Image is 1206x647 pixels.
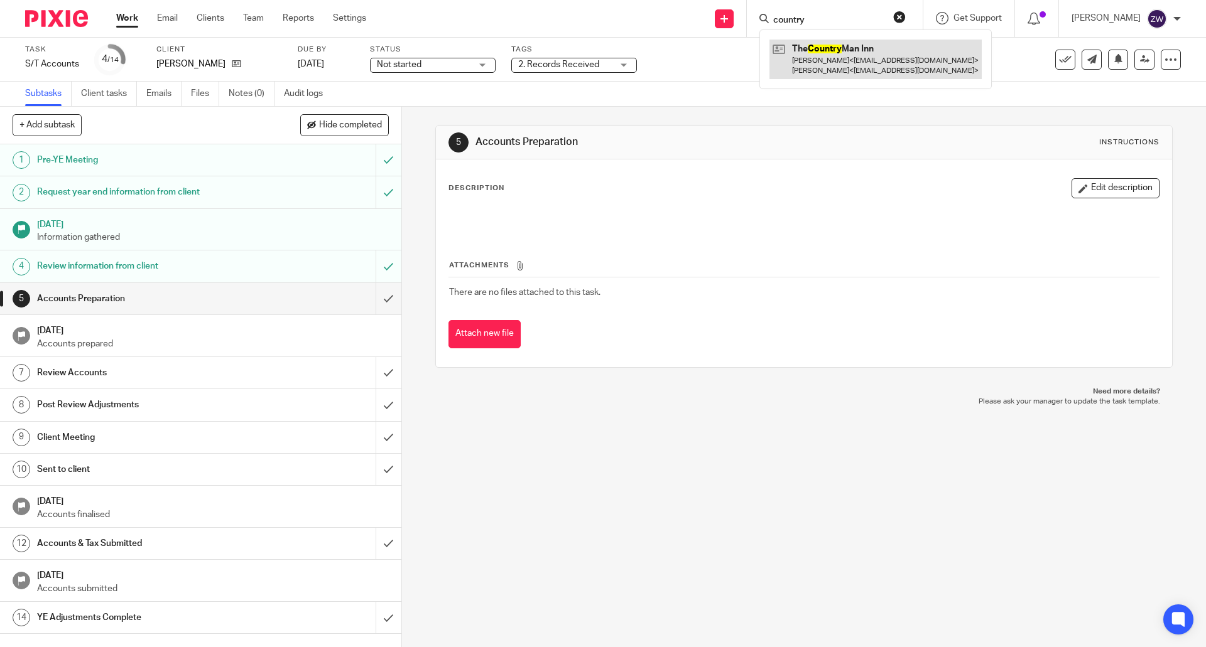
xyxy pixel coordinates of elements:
[449,262,509,269] span: Attachments
[298,45,354,55] label: Due by
[243,12,264,24] a: Team
[1072,12,1141,24] p: [PERSON_NAME]
[81,82,137,106] a: Client tasks
[191,82,219,106] a: Files
[197,12,224,24] a: Clients
[518,60,599,69] span: 2. Records Received
[953,14,1002,23] span: Get Support
[13,290,30,307] div: 5
[1147,9,1167,29] img: svg%3E
[772,15,885,26] input: Search
[37,338,389,350] p: Accounts prepared
[25,82,72,106] a: Subtasks
[116,12,138,24] a: Work
[370,45,496,55] label: Status
[449,288,600,297] span: There are no files attached to this task.
[37,534,254,553] h1: Accounts & Tax Submitted
[37,363,254,382] h1: Review Accounts
[448,132,469,152] div: 5
[146,82,182,106] a: Emails
[448,183,504,193] p: Description
[157,12,178,24] a: Email
[37,151,254,169] h1: Pre-YE Meeting
[319,120,382,131] span: Hide completed
[475,136,831,149] h1: Accounts Preparation
[13,609,30,626] div: 14
[107,56,119,63] small: /14
[377,60,421,69] span: Not started
[13,461,30,478] div: 10
[37,321,389,337] h1: [DATE]
[37,231,389,243] p: Information gathered
[1099,137,1160,147] div: Instructions
[13,364,30,382] div: 7
[37,289,254,308] h1: Accounts Preparation
[300,114,389,136] button: Hide completed
[37,566,389,582] h1: [DATE]
[37,460,254,479] h1: Sent to client
[37,183,254,201] h1: Request year end information from client
[37,428,254,447] h1: Client Meeting
[229,82,274,106] a: Notes (0)
[13,151,30,169] div: 1
[102,52,119,67] div: 4
[37,492,389,508] h1: [DATE]
[13,429,30,446] div: 9
[1072,178,1160,198] button: Edit description
[156,58,225,70] p: [PERSON_NAME]
[13,535,30,552] div: 12
[284,82,332,106] a: Audit logs
[37,257,254,275] h1: Review information from client
[37,508,389,521] p: Accounts finalised
[333,12,366,24] a: Settings
[511,45,637,55] label: Tags
[13,258,30,275] div: 4
[156,45,282,55] label: Client
[25,45,79,55] label: Task
[448,387,1160,397] p: Need more details?
[893,11,906,23] button: Clear
[13,114,82,136] button: + Add subtask
[13,396,30,414] div: 8
[283,12,314,24] a: Reports
[448,397,1160,407] p: Please ask your manager to update the task template.
[25,10,88,27] img: Pixie
[37,395,254,414] h1: Post Review Adjustments
[25,58,79,70] div: S/T Accounts
[298,60,324,68] span: [DATE]
[37,215,389,231] h1: [DATE]
[448,320,521,348] button: Attach new file
[37,582,389,595] p: Accounts submitted
[13,184,30,201] div: 2
[37,608,254,627] h1: YE Adjustments Complete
